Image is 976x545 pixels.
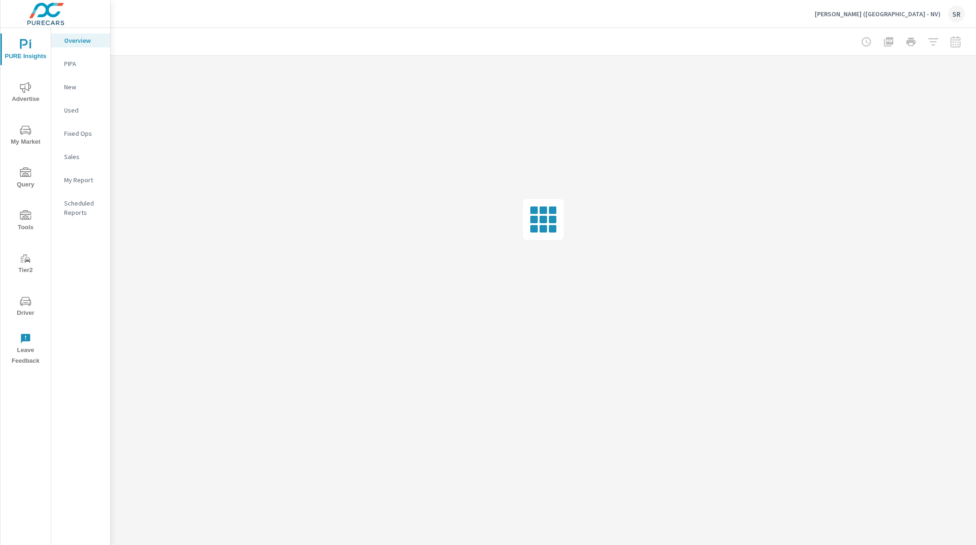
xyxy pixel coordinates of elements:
span: Advertise [3,82,48,105]
p: Overview [64,36,103,45]
p: [PERSON_NAME] ([GEOGRAPHIC_DATA] - NV) [815,10,941,18]
div: New [51,80,110,94]
div: Overview [51,33,110,47]
div: My Report [51,173,110,187]
p: Fixed Ops [64,129,103,138]
div: Sales [51,150,110,164]
span: Tier2 [3,253,48,276]
p: Scheduled Reports [64,199,103,217]
p: PIPA [64,59,103,68]
div: nav menu [0,28,51,370]
p: Used [64,106,103,115]
p: Sales [64,152,103,161]
div: Scheduled Reports [51,196,110,219]
span: Tools [3,210,48,233]
span: My Market [3,125,48,147]
span: Query [3,167,48,190]
div: SR [948,6,965,22]
span: Driver [3,296,48,319]
p: New [64,82,103,92]
div: Fixed Ops [51,126,110,140]
div: Used [51,103,110,117]
span: Leave Feedback [3,333,48,366]
span: PURE Insights [3,39,48,62]
p: My Report [64,175,103,185]
div: PIPA [51,57,110,71]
